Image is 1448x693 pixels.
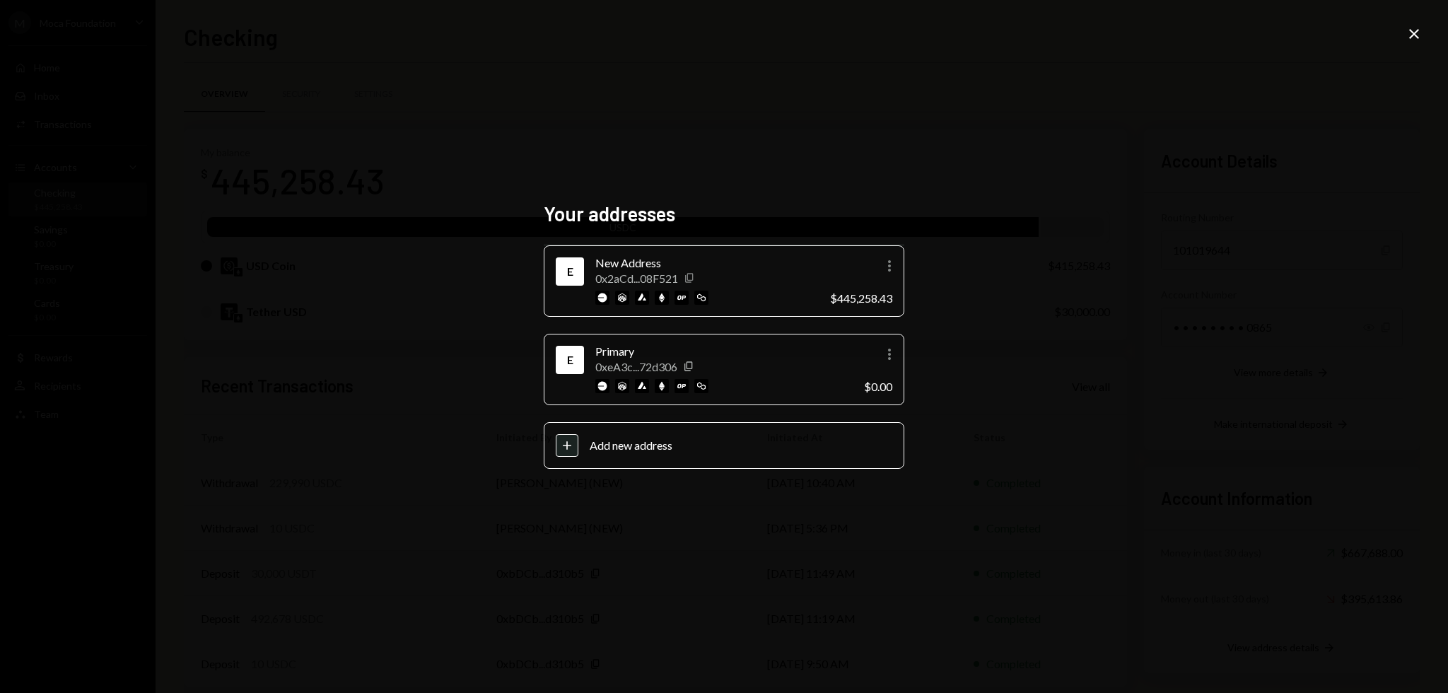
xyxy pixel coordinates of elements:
img: optimism-mainnet [675,291,689,305]
img: arbitrum-mainnet [615,379,629,393]
img: ethereum-mainnet [655,291,669,305]
img: polygon-mainnet [694,291,708,305]
img: optimism-mainnet [675,379,689,393]
img: arbitrum-mainnet [615,291,629,305]
div: $445,258.43 [830,291,892,305]
button: Add new address [544,422,904,469]
div: 0xeA3c...72d306 [595,360,677,373]
div: $0.00 [864,380,892,393]
div: 0x2aCd...08F521 [595,272,678,285]
img: base-mainnet [595,379,609,393]
div: New Address [595,255,819,272]
div: Ethereum [559,260,581,283]
img: ethereum-mainnet [655,379,669,393]
div: Primary [595,343,853,360]
div: Add new address [590,438,892,452]
img: avalanche-mainnet [635,379,649,393]
img: avalanche-mainnet [635,291,649,305]
h2: Your addresses [544,200,904,228]
img: polygon-mainnet [694,379,708,393]
img: base-mainnet [595,291,609,305]
div: Ethereum [559,349,581,371]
